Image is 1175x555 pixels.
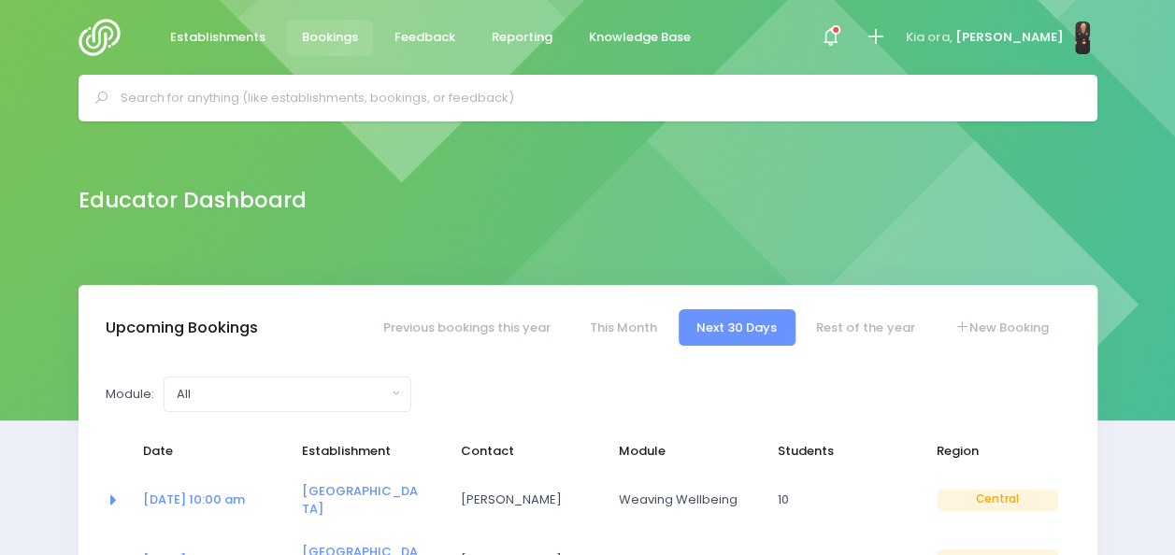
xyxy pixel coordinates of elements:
[164,377,411,412] button: All
[589,28,691,47] span: Knowledge Base
[477,20,568,56] a: Reporting
[302,28,358,47] span: Bookings
[778,442,899,461] span: Students
[679,309,795,346] a: Next 30 Days
[798,309,933,346] a: Rest of the year
[106,319,258,337] h3: Upcoming Bookings
[79,188,307,213] h2: Educator Dashboard
[170,28,265,47] span: Establishments
[1075,21,1090,54] img: N
[906,28,952,47] span: Kia ora,
[106,385,154,404] label: Module:
[287,20,374,56] a: Bookings
[302,442,423,461] span: Establishment
[121,84,1071,112] input: Search for anything (like establishments, bookings, or feedback)
[954,28,1063,47] span: [PERSON_NAME]
[619,442,740,461] span: Module
[619,491,740,509] span: Weaving Wellbeing
[492,28,552,47] span: Reporting
[607,470,766,531] td: Weaving Wellbeing
[937,442,1058,461] span: Region
[365,309,568,346] a: Previous bookings this year
[155,20,281,56] a: Establishments
[924,470,1070,531] td: Central
[79,19,132,56] img: Logo
[177,385,387,404] div: All
[290,470,449,531] td: <a href="https://app.stjis.org.nz/establishments/208716" class="font-weight-bold">Kinohaku School...
[131,470,290,531] td: <a href="https://app.stjis.org.nz/bookings/523545" class="font-weight-bold">08 Oct at 10:00 am</a>
[302,482,418,519] a: [GEOGRAPHIC_DATA]
[571,309,675,346] a: This Month
[448,470,607,531] td: Dawn Telfer
[143,491,245,508] a: [DATE] 10:00 am
[394,28,455,47] span: Feedback
[766,470,924,531] td: 10
[460,491,581,509] span: [PERSON_NAME]
[380,20,471,56] a: Feedback
[937,489,1058,511] span: Central
[460,442,581,461] span: Contact
[143,442,265,461] span: Date
[778,491,899,509] span: 10
[574,20,707,56] a: Knowledge Base
[936,309,1067,346] a: New Booking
